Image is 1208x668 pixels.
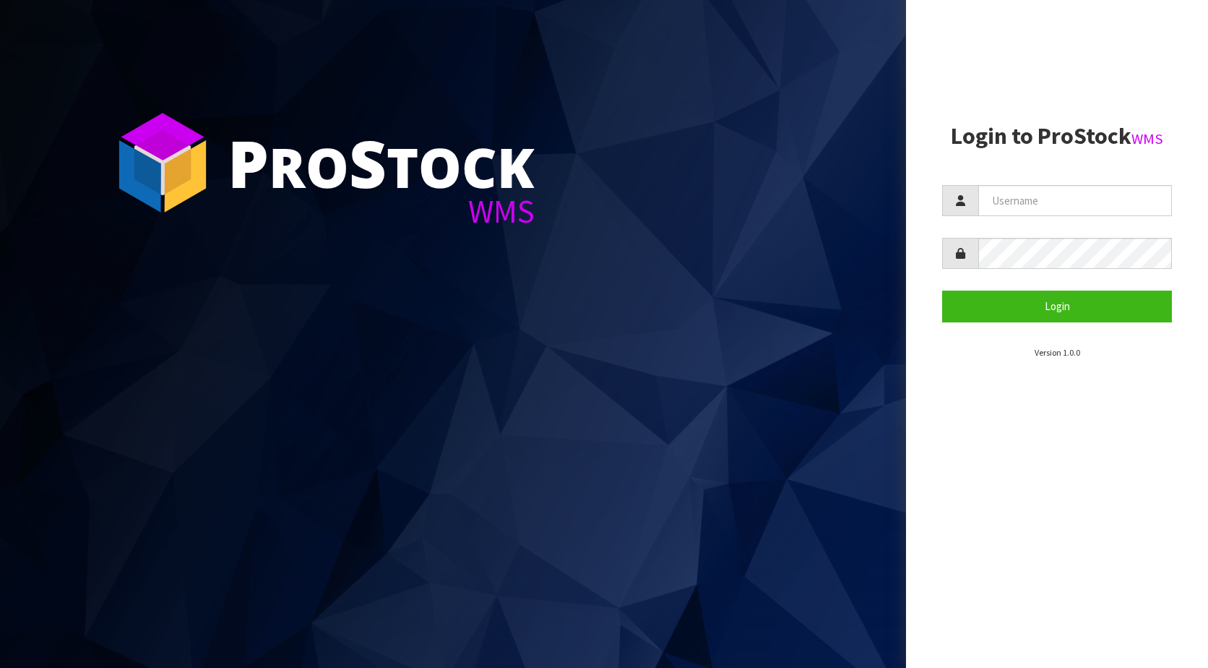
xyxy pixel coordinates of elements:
[942,291,1172,322] button: Login
[228,119,269,207] span: P
[228,130,535,195] div: ro tock
[942,124,1172,149] h2: Login to ProStock
[1035,347,1080,358] small: Version 1.0.0
[228,195,535,228] div: WMS
[978,185,1172,216] input: Username
[349,119,387,207] span: S
[108,108,217,217] img: ProStock Cube
[1131,129,1163,148] small: WMS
